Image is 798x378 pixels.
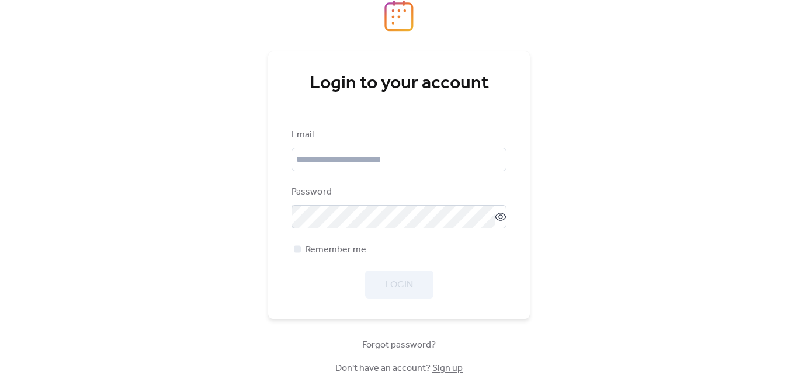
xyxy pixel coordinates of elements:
div: Email [292,128,504,142]
span: Remember me [306,243,366,257]
span: Don't have an account? [335,362,463,376]
div: Password [292,185,504,199]
span: Forgot password? [362,338,436,352]
a: Forgot password? [362,342,436,348]
a: Sign up [432,359,463,377]
div: Login to your account [292,72,506,95]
